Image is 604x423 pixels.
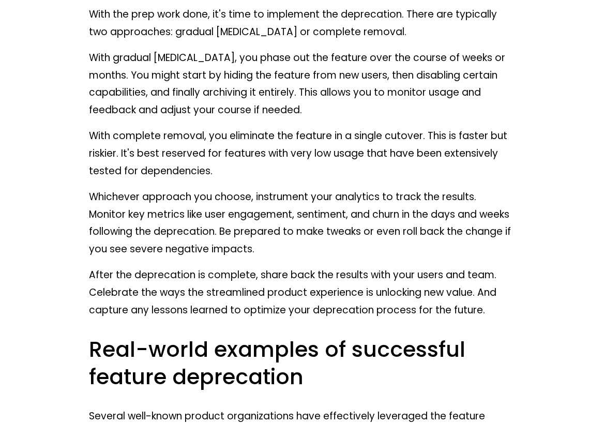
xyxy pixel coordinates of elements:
p: With gradual [MEDICAL_DATA], you phase out the feature over the course of weeks or months. You mi... [89,49,515,119]
p: After the deprecation is complete, share back the results with your users and team. Celebrate the... [89,266,515,319]
p: With complete removal, you eliminate the feature in a single cutover. This is faster but riskier.... [89,127,515,180]
p: Whichever approach you choose, instrument your analytics to track the results. Monitor key metric... [89,188,515,258]
p: With the prep work done, it's time to implement the deprecation. There are typically two approach... [89,6,515,41]
h2: Real-world examples of successful feature deprecation [89,336,515,391]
